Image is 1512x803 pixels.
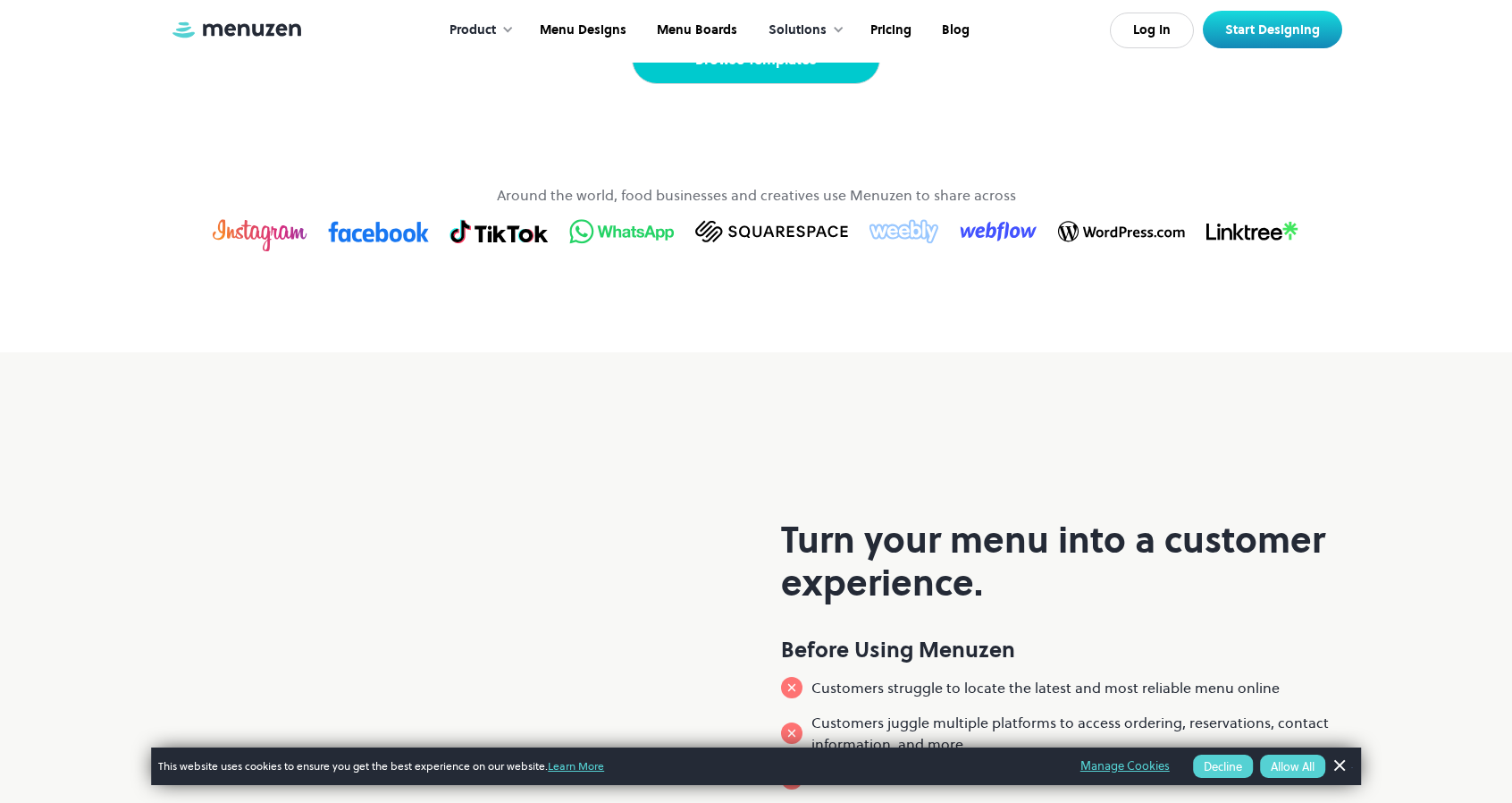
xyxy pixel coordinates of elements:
button: Decline [1193,755,1253,778]
strong: Before Using Menuzen [781,635,1015,664]
a: Start Designing [1203,11,1342,48]
p: Around the world, food businesses and creatives use Menuzen to share across [497,184,1016,206]
p: Customers struggle to locate the latest and most reliable menu online [811,677,1280,698]
div: Solutions [751,3,853,58]
h2: Turn your menu into a customer experience. [781,519,1343,604]
a: Log In [1110,13,1194,48]
p: Customers juggle multiple platforms to access ordering, reservations, contact information, and more [811,712,1343,755]
div: Product [432,3,523,58]
span: This website uses cookies to ensure you get the best experience on our website. [158,758,1055,774]
a: Menu Designs [523,3,640,58]
button: Allow All [1260,755,1325,778]
a: Learn More [548,758,604,773]
div: Solutions [769,21,827,40]
a: Pricing [853,3,925,58]
a: Manage Cookies [1080,757,1170,776]
a: Menu Boards [640,3,751,58]
a: Dismiss Banner [1325,753,1352,780]
div: Product [449,21,496,40]
a: Blog [925,3,983,58]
